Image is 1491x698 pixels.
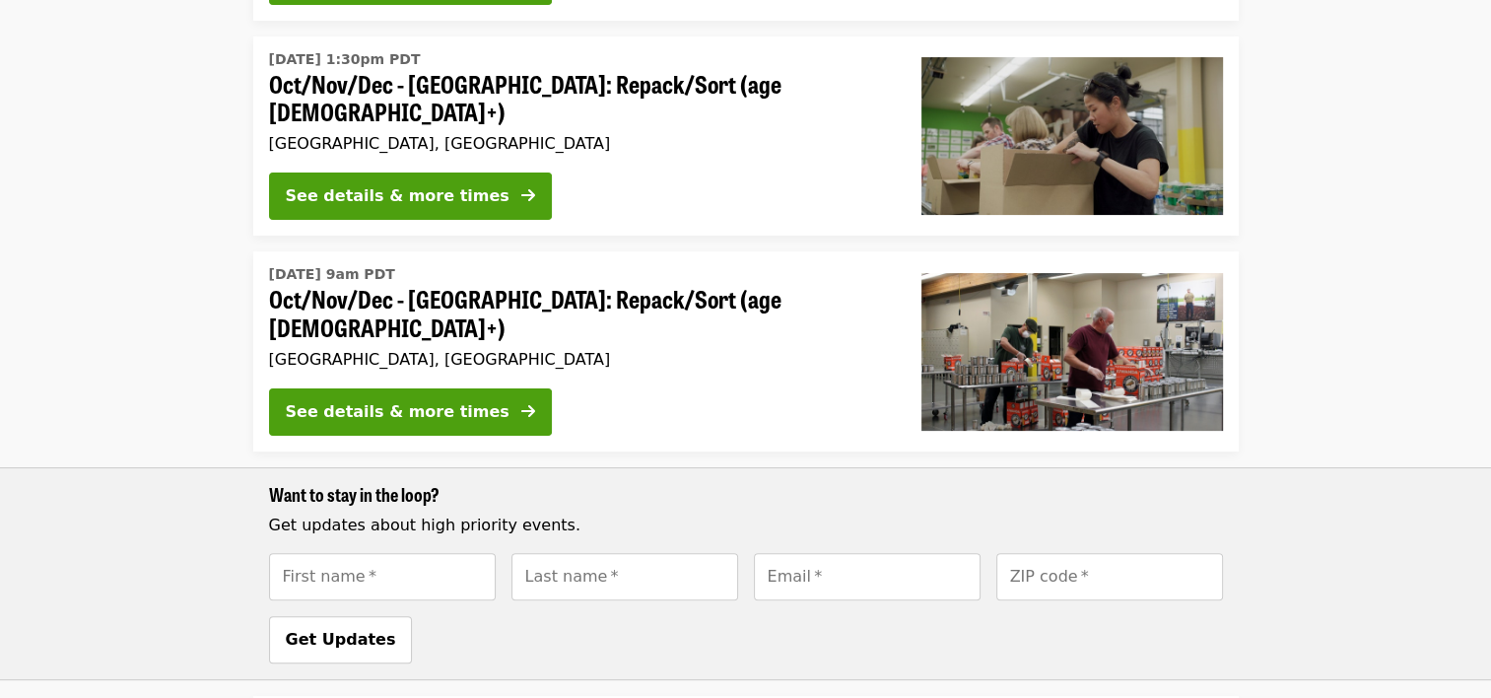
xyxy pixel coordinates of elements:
[269,616,413,663] button: Get Updates
[921,57,1223,215] img: Oct/Nov/Dec - Portland: Repack/Sort (age 8+) organized by Oregon Food Bank
[269,173,552,220] button: See details & more times
[511,553,738,600] input: [object Object]
[269,70,890,127] span: Oct/Nov/Dec - [GEOGRAPHIC_DATA]: Repack/Sort (age [DEMOGRAPHIC_DATA]+)
[269,350,890,369] div: [GEOGRAPHIC_DATA], [GEOGRAPHIC_DATA]
[269,388,552,436] button: See details & more times
[269,285,890,342] span: Oct/Nov/Dec - [GEOGRAPHIC_DATA]: Repack/Sort (age [DEMOGRAPHIC_DATA]+)
[521,186,535,205] i: arrow-right icon
[253,251,1239,452] a: See details for "Oct/Nov/Dec - Portland: Repack/Sort (age 16+)"
[286,400,509,424] div: See details & more times
[269,481,440,507] span: Want to stay in the loop?
[921,273,1223,431] img: Oct/Nov/Dec - Portland: Repack/Sort (age 16+) organized by Oregon Food Bank
[996,553,1223,600] input: [object Object]
[269,516,580,534] span: Get updates about high priority events.
[269,49,421,70] time: [DATE] 1:30pm PDT
[269,264,395,285] time: [DATE] 9am PDT
[754,553,981,600] input: [object Object]
[269,134,890,153] div: [GEOGRAPHIC_DATA], [GEOGRAPHIC_DATA]
[286,630,396,649] span: Get Updates
[269,553,496,600] input: [object Object]
[286,184,509,208] div: See details & more times
[521,402,535,421] i: arrow-right icon
[253,36,1239,237] a: See details for "Oct/Nov/Dec - Portland: Repack/Sort (age 8+)"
